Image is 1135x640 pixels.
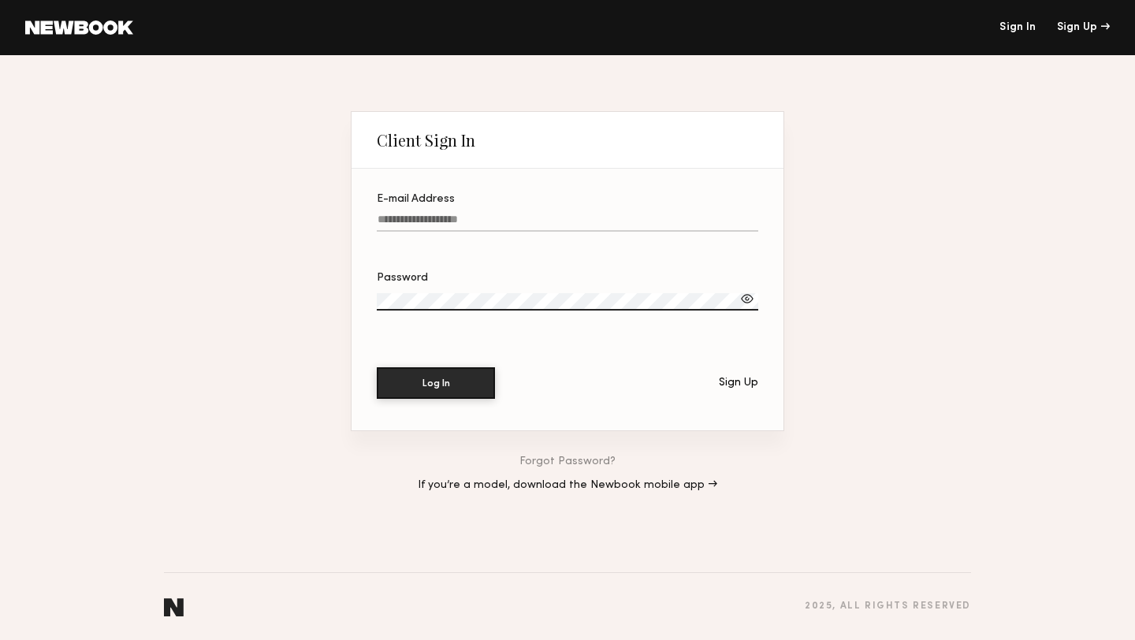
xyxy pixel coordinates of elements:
button: Log In [377,367,495,399]
input: Password [377,293,758,311]
div: Password [377,273,758,284]
div: Sign Up [1057,22,1110,33]
a: If you’re a model, download the Newbook mobile app → [418,480,717,491]
div: E-mail Address [377,194,758,205]
div: 2025 , all rights reserved [805,601,971,612]
div: Sign Up [719,378,758,389]
div: Client Sign In [377,131,475,150]
a: Forgot Password? [519,456,616,467]
a: Sign In [999,22,1036,33]
input: E-mail Address [377,214,758,232]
